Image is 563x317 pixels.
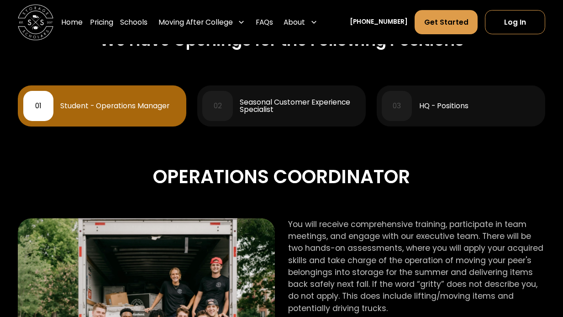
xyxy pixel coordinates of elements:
[18,162,545,192] div: Operations Coordinator
[415,10,478,34] a: Get Started
[256,10,273,34] a: FAQs
[18,5,53,40] img: Storage Scholars main logo
[280,10,321,34] div: About
[35,102,42,110] div: 01
[155,10,249,34] div: Moving After College
[284,17,305,27] div: About
[120,10,147,34] a: Schools
[485,10,545,34] a: Log In
[240,99,360,113] div: Seasonal Customer Experience Specialist
[158,17,233,27] div: Moving After College
[60,102,169,110] div: Student - Operations Manager
[393,102,401,110] div: 03
[61,10,83,34] a: Home
[214,102,222,110] div: 02
[419,102,468,110] div: HQ - Positions
[350,17,408,26] a: [PHONE_NUMBER]
[90,10,113,34] a: Pricing
[100,31,464,50] h2: We Have Openings for the Following Positions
